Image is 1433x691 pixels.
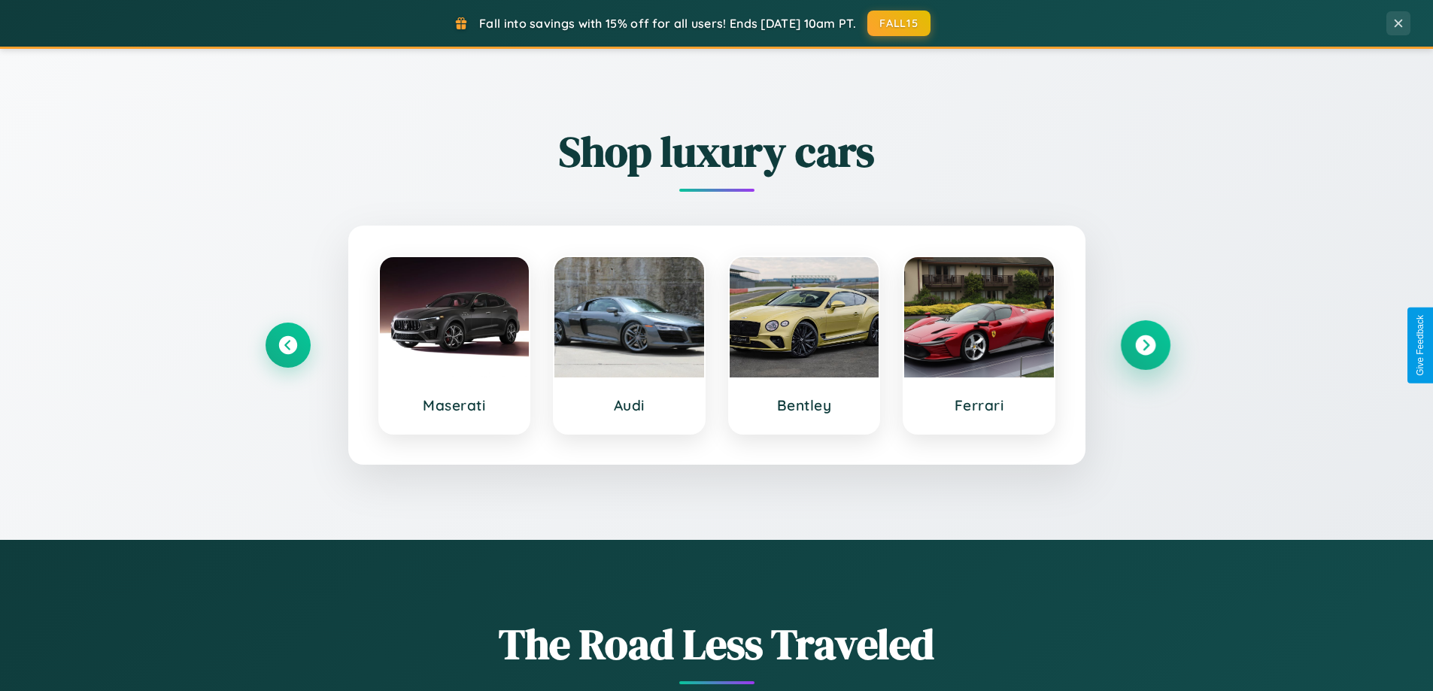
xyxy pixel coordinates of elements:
h3: Ferrari [919,396,1039,414]
span: Fall into savings with 15% off for all users! Ends [DATE] 10am PT. [479,16,856,31]
h1: The Road Less Traveled [266,615,1168,673]
h2: Shop luxury cars [266,123,1168,180]
h3: Maserati [395,396,515,414]
h3: Bentley [745,396,864,414]
button: FALL15 [867,11,931,36]
div: Give Feedback [1415,315,1425,376]
h3: Audi [569,396,689,414]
